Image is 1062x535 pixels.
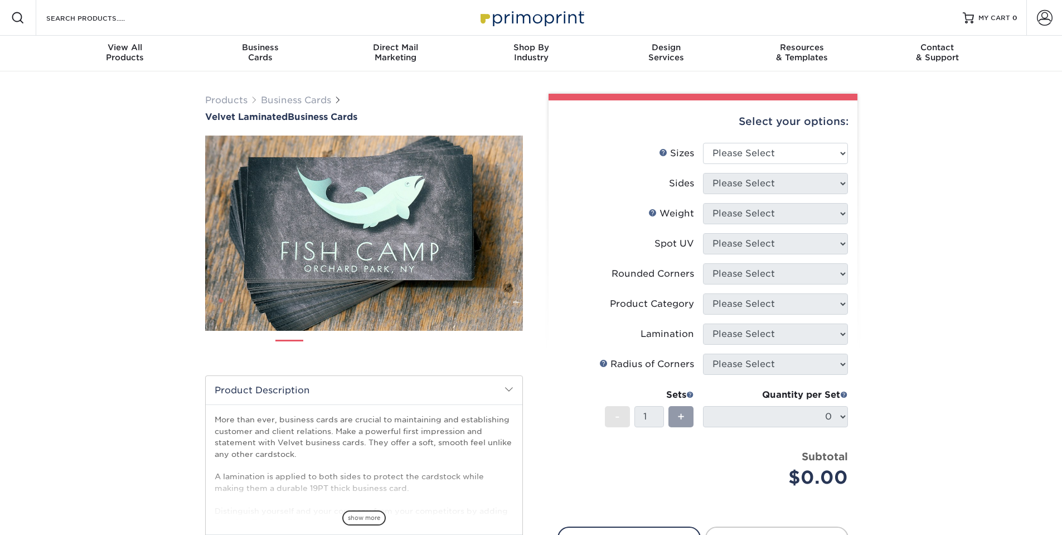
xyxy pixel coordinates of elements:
[205,95,248,105] a: Products
[206,376,522,404] h2: Product Description
[654,237,694,250] div: Spot UV
[711,464,848,491] div: $0.00
[275,336,303,364] img: Business Cards 01
[648,207,694,220] div: Weight
[45,11,154,25] input: SEARCH PRODUCTS.....
[313,335,341,363] img: Business Cards 02
[605,388,694,402] div: Sets
[192,42,328,52] span: Business
[615,408,620,425] span: -
[870,42,1005,52] span: Contact
[734,42,870,52] span: Resources
[463,36,599,71] a: Shop ByIndustry
[870,36,1005,71] a: Contact& Support
[387,335,415,363] img: Business Cards 04
[557,100,848,143] div: Select your options:
[57,42,193,62] div: Products
[192,36,328,71] a: BusinessCards
[425,335,453,363] img: Business Cards 05
[350,335,378,363] img: Business Cards 03
[599,42,734,62] div: Services
[734,42,870,62] div: & Templates
[703,388,848,402] div: Quantity per Set
[205,74,523,392] img: Velvet Laminated 01
[328,42,463,62] div: Marketing
[599,358,694,371] div: Radius of Corners
[476,6,587,30] img: Primoprint
[205,112,523,122] h1: Business Cards
[734,36,870,71] a: Resources& Templates
[659,147,694,160] div: Sizes
[192,42,328,62] div: Cards
[870,42,1005,62] div: & Support
[641,327,694,341] div: Lamination
[669,177,694,190] div: Sides
[328,42,463,52] span: Direct Mail
[612,267,694,281] div: Rounded Corners
[1012,14,1017,22] span: 0
[261,95,331,105] a: Business Cards
[205,112,523,122] a: Velvet LaminatedBusiness Cards
[978,13,1010,23] span: MY CART
[205,112,288,122] span: Velvet Laminated
[802,450,848,462] strong: Subtotal
[599,42,734,52] span: Design
[328,36,463,71] a: Direct MailMarketing
[57,36,193,71] a: View AllProducts
[610,297,694,311] div: Product Category
[342,510,386,526] span: show more
[463,42,599,62] div: Industry
[57,42,193,52] span: View All
[677,408,685,425] span: +
[599,36,734,71] a: DesignServices
[463,42,599,52] span: Shop By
